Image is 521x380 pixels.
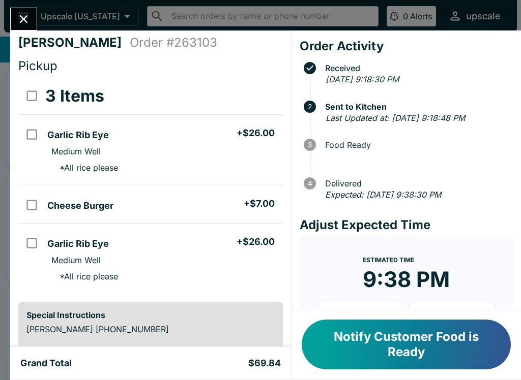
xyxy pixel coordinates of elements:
[302,320,511,369] button: Notify Customer Food is Ready
[326,113,465,123] em: Last Updated at: [DATE] 9:18:48 PM
[320,102,513,111] span: Sent to Kitchen
[18,78,283,294] table: orders table
[244,198,275,210] h5: + $7.00
[320,179,513,188] span: Delivered
[11,8,37,30] button: Close
[326,74,399,84] em: [DATE] 9:18:30 PM
[248,357,281,369] h5: $69.84
[47,129,109,141] h5: Garlic Rib Eye
[300,217,513,233] h4: Adjust Expected Time
[47,200,113,212] h5: Cheese Burger
[363,266,450,293] time: 9:38 PM
[325,189,441,200] em: Expected: [DATE] 9:38:30 PM
[20,357,72,369] h5: Grand Total
[26,310,275,320] h6: Special Instructions
[51,255,101,265] p: Medium Well
[18,35,130,50] h4: [PERSON_NAME]
[47,238,109,250] h5: Garlic Rib Eye
[363,256,414,264] span: Estimated Time
[408,301,497,326] button: + 20
[308,103,312,111] text: 2
[45,86,104,106] h3: 3 Items
[300,39,513,54] h4: Order Activity
[308,141,312,149] text: 3
[51,146,101,156] p: Medium Well
[316,301,404,326] button: + 10
[130,35,217,50] h4: Order # 263103
[320,140,513,149] span: Food Ready
[26,324,275,334] p: [PERSON_NAME] [PHONE_NUMBER]
[237,127,275,139] h5: + $26.00
[51,163,118,173] p: * All rice please
[51,271,118,281] p: * All rice please
[18,58,57,73] span: Pickup
[237,236,275,248] h5: + $26.00
[307,179,312,187] text: 4
[320,64,513,73] span: Received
